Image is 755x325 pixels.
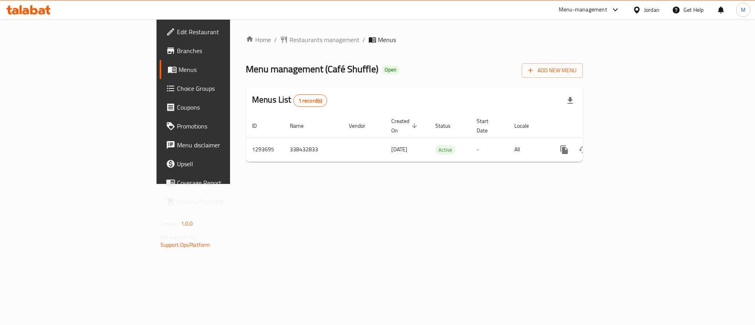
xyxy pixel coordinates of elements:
td: - [470,138,508,162]
span: Open [381,66,400,73]
span: Choice Groups [177,84,276,93]
span: Name [290,121,314,130]
div: Open [381,65,400,75]
a: Grocery Checklist [160,192,283,211]
span: Branches [177,46,276,55]
span: M [741,6,746,14]
a: Menu disclaimer [160,136,283,154]
a: Support.OpsPlatform [160,240,210,250]
a: Menus [160,60,283,79]
a: Edit Restaurant [160,22,283,41]
span: Restaurants management [289,35,359,44]
span: Coverage Report [177,178,276,187]
span: Created On [391,116,420,135]
span: Promotions [177,121,276,131]
div: Total records count [293,94,328,107]
div: Export file [561,91,580,110]
span: Coupons [177,103,276,112]
span: 1.0.0 [181,219,193,229]
div: Active [435,145,455,154]
a: Promotions [160,117,283,136]
a: Choice Groups [160,79,283,98]
span: Version: [160,219,180,229]
span: Upsell [177,159,276,169]
span: Get support on: [160,232,197,242]
a: Coupons [160,98,283,117]
a: Coverage Report [160,173,283,192]
button: Add New Menu [522,63,583,78]
span: Start Date [477,116,499,135]
a: Restaurants management [280,35,359,44]
a: Upsell [160,154,283,173]
span: Locale [514,121,539,130]
span: Menus [378,35,396,44]
button: Change Status [574,140,593,159]
li: / [363,35,365,44]
button: more [555,140,574,159]
span: Menu management ( Café Shuffle ) [246,60,378,78]
span: Active [435,145,455,154]
span: Vendor [349,121,376,130]
span: ID [252,121,267,130]
div: Menu-management [559,5,607,15]
span: Grocery Checklist [177,197,276,206]
nav: breadcrumb [246,35,583,44]
span: Menus [179,65,276,74]
div: Jordan [644,6,659,14]
a: Branches [160,41,283,60]
span: Add New Menu [528,66,576,75]
h2: Menus List [252,94,327,107]
table: enhanced table [246,114,637,162]
span: Menu disclaimer [177,140,276,150]
span: [DATE] [391,144,407,154]
td: 338432833 [284,138,343,162]
span: Edit Restaurant [177,27,276,37]
span: Status [435,121,461,130]
td: All [508,138,549,162]
th: Actions [549,114,637,138]
span: 1 record(s) [294,97,327,105]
